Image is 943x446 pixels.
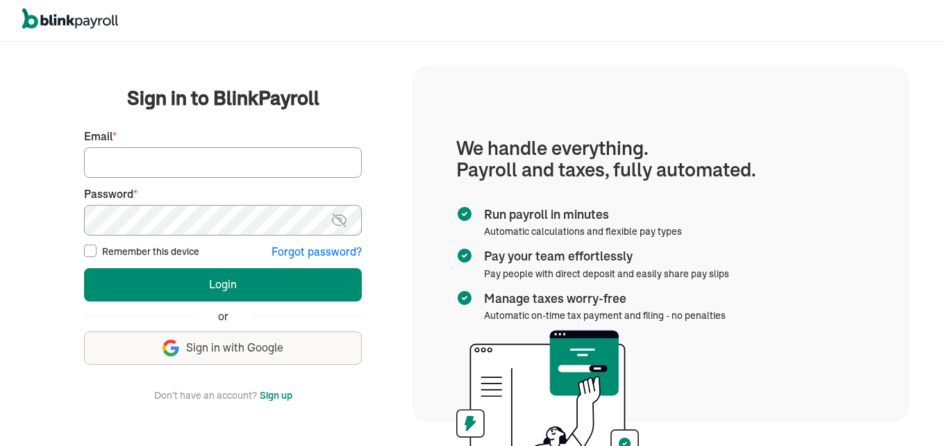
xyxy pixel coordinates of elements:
span: or [218,308,228,324]
button: Login [84,268,362,302]
img: logo [22,8,118,29]
img: checkmark [456,206,473,222]
input: Your email address [84,147,362,178]
span: Sign in with Google [186,340,283,356]
img: google [162,340,179,356]
button: Sign in with Google [84,331,362,365]
span: Run payroll in minutes [484,206,676,224]
span: Sign in to BlinkPayroll [127,84,319,112]
span: Pay your team effortlessly [484,247,724,265]
img: checkmark [456,290,473,306]
span: Automatic on-time tax payment and filing - no penalties [484,309,726,322]
img: eye [331,212,348,229]
button: Forgot password? [272,244,362,260]
span: Pay people with direct deposit and easily share pay slips [484,267,729,280]
label: Email [84,129,362,144]
span: Manage taxes worry-free [484,290,720,308]
label: Remember this device [102,245,199,258]
img: checkmark [456,247,473,264]
button: Sign up [260,387,292,404]
span: Automatic calculations and flexible pay types [484,225,682,238]
h1: We handle everything. Payroll and taxes, fully automated. [456,138,865,181]
label: Password [84,186,362,202]
span: Don't have an account? [154,387,257,404]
